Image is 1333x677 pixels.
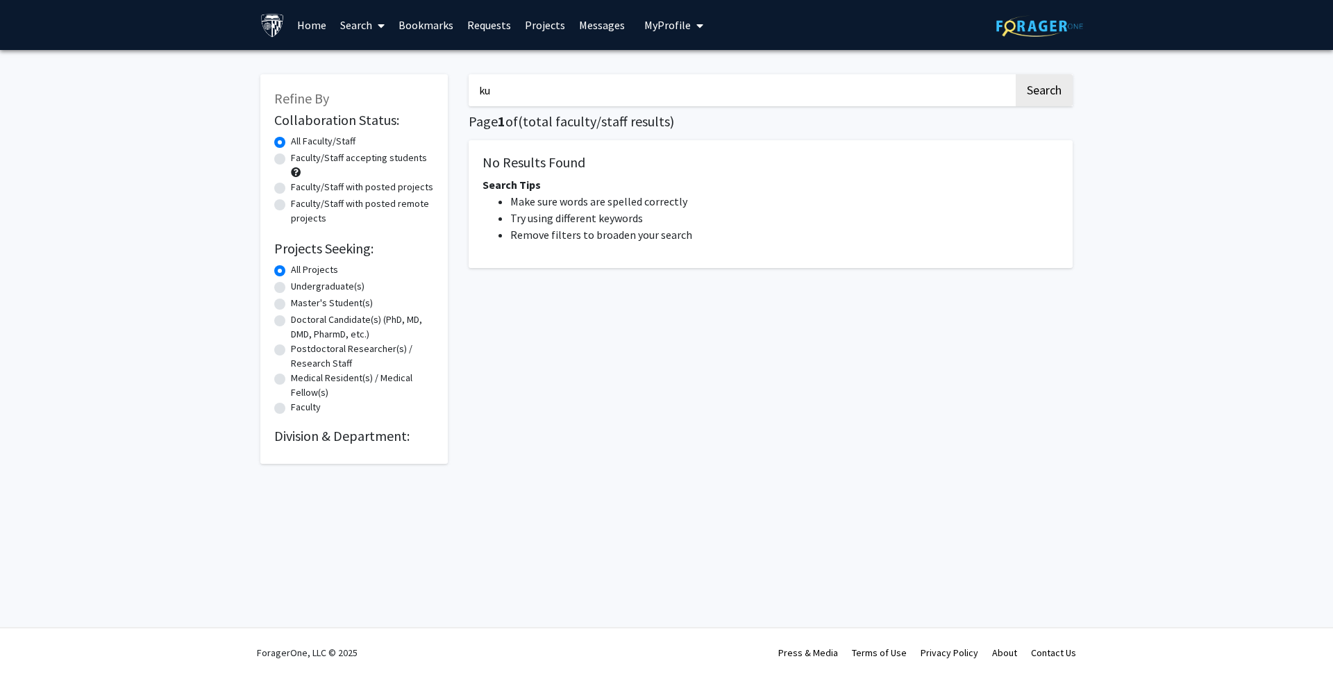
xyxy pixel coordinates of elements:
[291,371,434,400] label: Medical Resident(s) / Medical Fellow(s)
[290,1,333,49] a: Home
[274,428,434,444] h2: Division & Department:
[996,15,1083,37] img: ForagerOne Logo
[274,112,434,128] h2: Collaboration Status:
[291,197,434,226] label: Faculty/Staff with posted remote projects
[921,646,978,659] a: Privacy Policy
[469,282,1073,314] nav: Page navigation
[1016,74,1073,106] button: Search
[483,154,1059,171] h5: No Results Found
[291,279,364,294] label: Undergraduate(s)
[274,240,434,257] h2: Projects Seeking:
[291,400,321,415] label: Faculty
[333,1,392,49] a: Search
[510,210,1059,226] li: Try using different keywords
[498,112,505,130] span: 1
[10,615,59,667] iframe: Chat
[291,262,338,277] label: All Projects
[572,1,632,49] a: Messages
[510,226,1059,243] li: Remove filters to broaden your search
[518,1,572,49] a: Projects
[1031,646,1076,659] a: Contact Us
[291,151,427,165] label: Faculty/Staff accepting students
[392,1,460,49] a: Bookmarks
[291,342,434,371] label: Postdoctoral Researcher(s) / Research Staff
[291,180,433,194] label: Faculty/Staff with posted projects
[510,193,1059,210] li: Make sure words are spelled correctly
[469,74,1014,106] input: Search Keywords
[992,646,1017,659] a: About
[460,1,518,49] a: Requests
[260,13,285,37] img: Johns Hopkins University Logo
[469,113,1073,130] h1: Page of ( total faculty/staff results)
[778,646,838,659] a: Press & Media
[291,312,434,342] label: Doctoral Candidate(s) (PhD, MD, DMD, PharmD, etc.)
[291,134,355,149] label: All Faculty/Staff
[483,178,541,192] span: Search Tips
[291,296,373,310] label: Master's Student(s)
[257,628,358,677] div: ForagerOne, LLC © 2025
[852,646,907,659] a: Terms of Use
[274,90,329,107] span: Refine By
[644,18,691,32] span: My Profile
